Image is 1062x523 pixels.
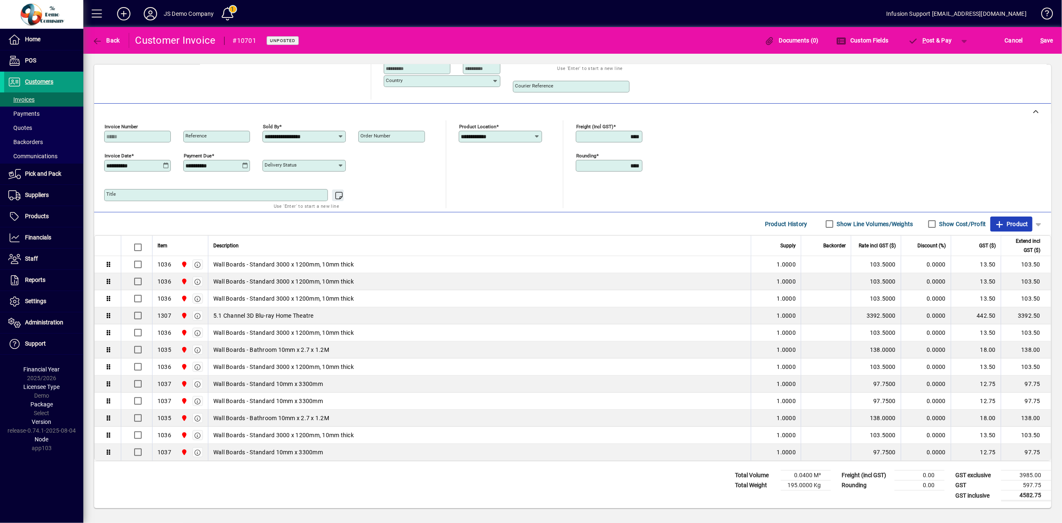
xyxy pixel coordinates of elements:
button: Cancel [1003,33,1025,48]
mat-label: Reference [185,133,207,139]
span: Home [25,36,40,42]
span: Payments [8,110,40,117]
td: 0.0000 [901,393,951,410]
td: Rounding [837,481,895,491]
span: Christchurch [179,396,188,406]
mat-label: Courier Reference [515,83,553,89]
td: 0.00 [895,471,945,481]
div: 3392.5000 [856,311,896,320]
span: Reports [25,276,45,283]
td: 0.0000 [901,290,951,307]
span: 1.0000 [777,294,796,303]
div: 103.5000 [856,294,896,303]
span: 1.0000 [777,346,796,354]
td: 103.50 [1001,324,1051,341]
span: Wall Boards - Bathroom 10mm x 2.7 x 1.2M [213,346,329,354]
span: Wall Boards - Standard 3000 x 1200mm, 10mm thick [213,260,354,269]
td: 12.75 [951,393,1001,410]
td: 0.0000 [901,256,951,273]
a: Settings [4,291,83,312]
span: Documents (0) [765,37,819,44]
span: Product History [765,217,807,231]
span: Communications [8,153,57,159]
span: Package [30,401,53,408]
div: 103.5000 [856,363,896,371]
div: 97.7500 [856,448,896,456]
div: 1036 [157,277,171,286]
td: 103.50 [1001,359,1051,376]
span: Settings [25,298,46,304]
td: 12.75 [951,376,1001,393]
span: 1.0000 [777,448,796,456]
span: Discount (%) [917,241,946,250]
td: Total Weight [731,481,781,491]
span: S [1040,37,1044,44]
td: 13.50 [951,273,1001,290]
div: 1037 [157,448,171,456]
td: 0.00 [895,481,945,491]
td: 0.0000 [901,324,951,341]
span: POS [25,57,36,64]
div: Customer Invoice [135,34,216,47]
span: Invoices [8,96,35,103]
span: Christchurch [179,260,188,269]
a: Communications [4,149,83,163]
td: GST inclusive [951,491,1001,501]
span: Wall Boards - Standard 3000 x 1200mm, 10mm thick [213,277,354,286]
span: 1.0000 [777,414,796,422]
a: Financials [4,227,83,248]
div: 97.7500 [856,397,896,405]
span: Rate incl GST ($) [859,241,896,250]
div: #10701 [233,34,257,47]
span: 1.0000 [777,397,796,405]
button: Profile [137,6,164,21]
span: 1.0000 [777,277,796,286]
mat-hint: Use 'Enter' to start a new line [274,201,339,211]
span: Quotes [8,125,32,131]
span: Wall Boards - Standard 3000 x 1200mm, 10mm thick [213,329,354,337]
a: Staff [4,249,83,269]
span: Christchurch [179,413,188,423]
td: GST exclusive [951,471,1001,481]
span: Wall Boards - Standard 10mm x 3300mm [213,448,323,456]
button: Product History [762,217,811,232]
span: Christchurch [179,362,188,371]
td: 0.0000 [901,341,951,359]
span: ave [1040,34,1053,47]
td: 0.0000 [901,376,951,393]
span: Version [32,418,52,425]
td: 97.75 [1001,376,1051,393]
span: Wall Boards - Standard 3000 x 1200mm, 10mm thick [213,363,354,371]
span: 1.0000 [777,380,796,388]
div: 103.5000 [856,260,896,269]
span: 1.0000 [777,260,796,269]
td: 13.50 [951,427,1001,444]
td: 4582.75 [1001,491,1051,501]
td: 3392.50 [1001,307,1051,324]
span: Suppliers [25,192,49,198]
mat-label: Invoice date [105,153,131,159]
mat-label: Product location [459,124,496,130]
div: 1036 [157,431,171,439]
mat-label: Country [386,77,402,83]
a: Pick and Pack [4,164,83,184]
span: 1.0000 [777,363,796,371]
span: Products [25,213,49,219]
a: Reports [4,270,83,291]
span: Wall Boards - Standard 3000 x 1200mm, 10mm thick [213,294,354,303]
mat-label: Delivery status [265,162,297,168]
a: Backorders [4,135,83,149]
span: Backorders [8,139,43,145]
td: 18.00 [951,341,1001,359]
div: 1036 [157,294,171,303]
span: Financials [25,234,51,241]
span: Item [157,241,167,250]
span: Product [995,217,1028,231]
span: Wall Boards - Standard 10mm x 3300mm [213,380,323,388]
button: Custom Fields [834,33,891,48]
a: Home [4,29,83,50]
div: 1307 [157,311,171,320]
div: 103.5000 [856,329,896,337]
div: 1035 [157,346,171,354]
td: 12.75 [951,444,1001,461]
